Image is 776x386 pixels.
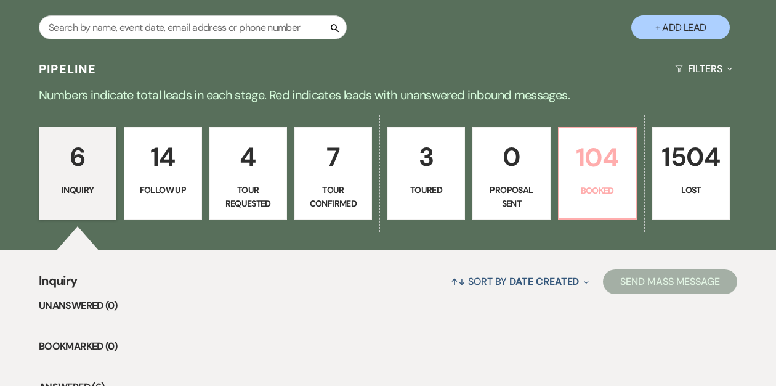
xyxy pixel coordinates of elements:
[480,183,542,211] p: Proposal Sent
[387,127,465,220] a: 3Toured
[660,136,722,178] p: 1504
[39,339,737,355] li: Bookmarked (0)
[652,127,730,220] a: 1504Lost
[39,271,78,298] span: Inquiry
[631,15,730,39] button: + Add Lead
[47,136,108,178] p: 6
[480,136,542,178] p: 0
[395,136,457,178] p: 3
[302,136,364,178] p: 7
[217,183,279,211] p: Tour Requested
[39,127,116,220] a: 6Inquiry
[567,137,628,178] p: 104
[39,60,97,78] h3: Pipeline
[670,52,737,85] button: Filters
[451,275,466,288] span: ↑↓
[124,127,201,220] a: 14Follow Up
[558,127,637,220] a: 104Booked
[217,136,279,178] p: 4
[472,127,550,220] a: 0Proposal Sent
[39,298,737,314] li: Unanswered (0)
[209,127,287,220] a: 4Tour Requested
[603,269,737,294] button: Send Mass Message
[302,183,364,211] p: Tour Confirmed
[509,275,579,288] span: Date Created
[39,15,347,39] input: Search by name, event date, email address or phone number
[446,265,594,298] button: Sort By Date Created
[47,183,108,197] p: Inquiry
[132,136,193,178] p: 14
[132,183,193,197] p: Follow Up
[567,184,628,197] p: Booked
[395,183,457,197] p: Toured
[660,183,722,197] p: Lost
[294,127,372,220] a: 7Tour Confirmed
